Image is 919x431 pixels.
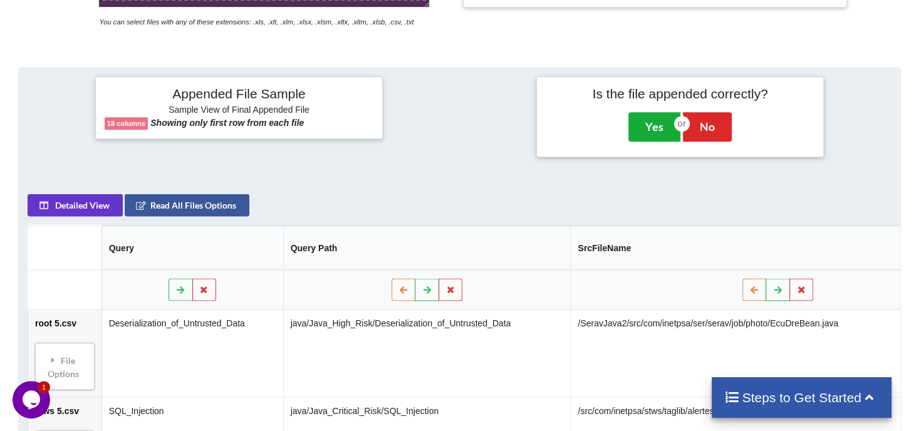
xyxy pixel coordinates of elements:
[105,105,373,117] h6: Sample View of Final Appended File
[105,86,373,103] h4: Appended File Sample
[28,194,123,216] button: Detailed View
[13,381,53,418] iframe: chat widget
[39,346,91,386] div: File Options
[101,309,283,397] td: Deserialization_of_Untrusted_Data
[724,390,879,405] h4: Steps to Get Started
[283,309,571,397] td: java/Java_High_Risk/Deserialization_of_Untrusted_Data
[99,18,413,26] i: You can select files with any of these extensions: .xls, .xlt, .xlm, .xlsx, .xlsm, .xltx, .xltm, ...
[283,226,571,269] th: Query Path
[150,118,304,128] b: Showing only first row from each file
[546,86,814,101] h4: Is the file appended correctly?
[628,112,680,141] button: Yes
[101,226,283,269] th: Query
[107,120,146,127] b: 18 columns
[683,112,732,141] button: No
[125,194,249,216] button: Read All Files Options
[28,309,101,397] td: root 5.csv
